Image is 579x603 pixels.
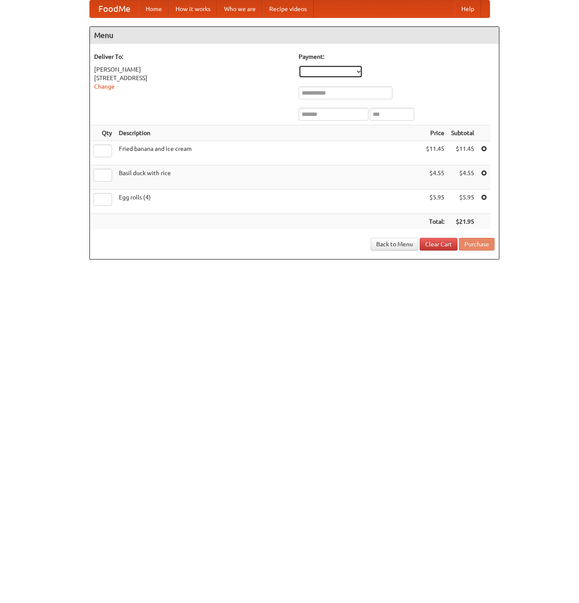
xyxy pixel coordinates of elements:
[459,238,495,251] button: Purchase
[299,52,495,61] h5: Payment:
[423,141,448,165] td: $11.45
[115,141,423,165] td: Fried banana and ice cream
[262,0,314,17] a: Recipe videos
[448,214,478,230] th: $21.95
[217,0,262,17] a: Who we are
[423,165,448,190] td: $4.55
[94,65,290,74] div: [PERSON_NAME]
[371,238,418,251] a: Back to Menu
[90,125,115,141] th: Qty
[139,0,169,17] a: Home
[94,74,290,82] div: [STREET_ADDRESS]
[169,0,217,17] a: How it works
[448,190,478,214] td: $5.95
[455,0,481,17] a: Help
[90,27,499,44] h4: Menu
[94,52,290,61] h5: Deliver To:
[115,190,423,214] td: Egg rolls (4)
[448,141,478,165] td: $11.45
[423,125,448,141] th: Price
[448,165,478,190] td: $4.55
[90,0,139,17] a: FoodMe
[115,165,423,190] td: Basil duck with rice
[115,125,423,141] th: Description
[423,190,448,214] td: $5.95
[94,83,115,90] a: Change
[423,214,448,230] th: Total:
[448,125,478,141] th: Subtotal
[420,238,458,251] a: Clear Cart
